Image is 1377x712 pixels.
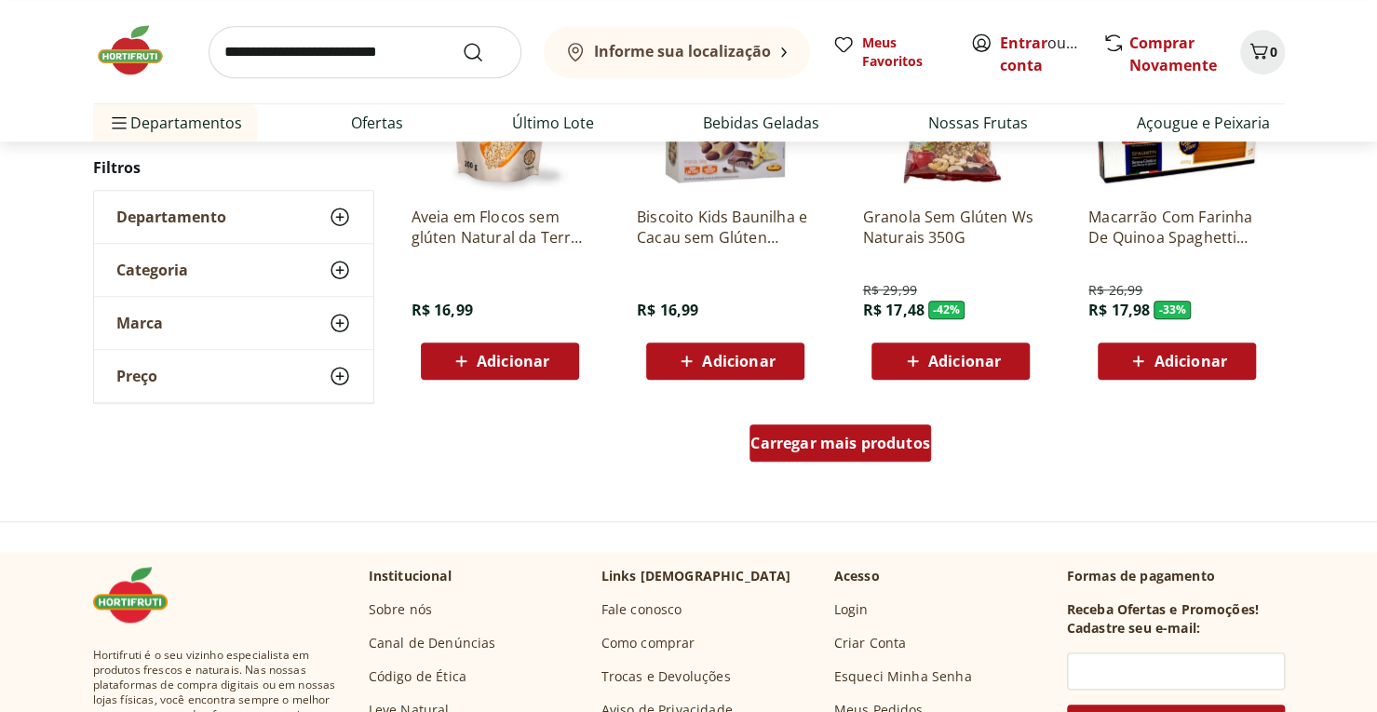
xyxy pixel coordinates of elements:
a: Criar Conta [834,634,907,652]
a: Último Lote [512,112,594,134]
button: Submit Search [462,41,506,63]
span: Departamento [116,208,226,226]
a: Macarrão Com Farinha De Quinoa Spaghetti Sem Glúten Paganini Caixa 400G [1088,207,1265,248]
img: Hortifruti [93,567,186,623]
span: Adicionar [928,354,1001,369]
p: Acesso [834,567,880,585]
span: Adicionar [1154,354,1226,369]
a: Fale conosco [601,600,682,619]
span: R$ 17,98 [1088,300,1150,320]
p: Institucional [369,567,452,585]
span: Adicionar [477,354,549,369]
span: 0 [1270,43,1277,60]
a: Aveia em Flocos sem glúten Natural da Terra 200g [412,207,588,248]
a: Canal de Denúncias [369,634,496,652]
h3: Cadastre seu e-mail: [1067,619,1200,638]
button: Adicionar [1098,343,1256,380]
a: Comprar Novamente [1129,33,1217,75]
span: Adicionar [702,354,775,369]
button: Informe sua localização [544,26,810,78]
span: - 33 % [1154,301,1191,319]
button: Categoria [94,244,373,296]
a: Meus Favoritos [832,34,948,71]
a: Sobre nós [369,600,432,619]
a: Biscoito Kids Baunilha e Cacau sem Glúten Kodilar 100g [637,207,814,248]
a: Granola Sem Glúten Ws Naturais 350G [862,207,1039,248]
button: Carrinho [1240,30,1285,74]
a: Criar conta [1000,33,1102,75]
button: Adicionar [871,343,1030,380]
span: R$ 26,99 [1088,281,1142,300]
button: Adicionar [646,343,804,380]
b: Informe sua localização [594,41,771,61]
span: Departamentos [108,101,242,145]
a: Como comprar [601,634,695,652]
img: Hortifruti [93,22,186,78]
span: R$ 29,99 [862,281,916,300]
p: Formas de pagamento [1067,567,1285,585]
span: ou [1000,32,1083,76]
span: R$ 17,48 [862,300,924,320]
a: Carregar mais produtos [749,424,931,469]
h3: Receba Ofertas e Promoções! [1067,600,1259,619]
span: Carregar mais produtos [750,436,930,450]
button: Marca [94,297,373,349]
a: Bebidas Geladas [703,112,819,134]
p: Links [DEMOGRAPHIC_DATA] [601,567,791,585]
span: R$ 16,99 [412,300,473,320]
span: - 42 % [928,301,965,319]
span: Preço [116,367,157,385]
span: R$ 16,99 [637,300,698,320]
input: search [209,26,521,78]
a: Açougue e Peixaria [1137,112,1270,134]
a: Código de Ética [369,667,466,686]
button: Departamento [94,191,373,243]
a: Trocas e Devoluções [601,667,731,686]
a: Nossas Frutas [928,112,1028,134]
span: Meus Favoritos [862,34,948,71]
h2: Filtros [93,149,374,186]
button: Preço [94,350,373,402]
button: Adicionar [421,343,579,380]
span: Marca [116,314,163,332]
span: Categoria [116,261,188,279]
button: Menu [108,101,130,145]
a: Login [834,600,869,619]
a: Ofertas [351,112,403,134]
a: Entrar [1000,33,1047,53]
a: Esqueci Minha Senha [834,667,972,686]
